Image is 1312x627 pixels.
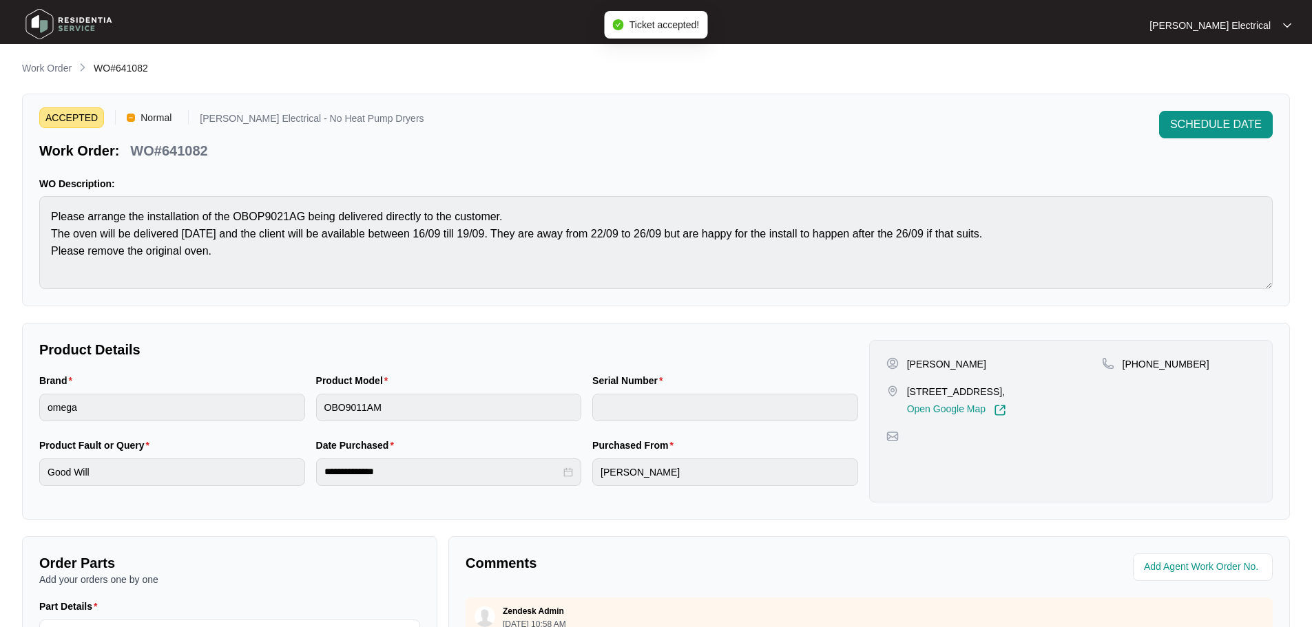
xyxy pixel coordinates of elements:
button: SCHEDULE DATE [1159,111,1273,138]
a: Open Google Map [907,404,1006,416]
img: chevron-right [77,62,88,73]
p: WO Description: [39,177,1273,191]
input: Purchased From [592,458,858,486]
p: Work Order [22,61,72,75]
span: Normal [135,107,177,128]
img: Link-External [994,404,1006,416]
span: Ticket accepted! [629,19,699,30]
p: Product Details [39,340,858,359]
img: Vercel Logo [127,114,135,122]
img: map-pin [1102,357,1114,370]
span: ACCEPTED [39,107,104,128]
input: Product Fault or Query [39,458,305,486]
img: map-pin [886,385,899,397]
a: Work Order [19,61,74,76]
label: Purchased From [592,438,679,452]
label: Product Model [316,374,394,387]
img: map-pin [886,430,899,443]
img: residentia service logo [21,3,117,45]
span: check-circle [613,19,624,30]
p: [PERSON_NAME] Electrical - No Heat Pump Dryers [200,114,424,128]
textarea: Please arrange the installation of the OBOP9021AG being delivered directly to the customer. The o... [39,196,1273,289]
img: user.svg [475,606,495,627]
p: [STREET_ADDRESS], [907,385,1006,398]
input: Date Purchased [324,465,561,479]
input: Add Agent Work Order No. [1144,559,1264,575]
img: user-pin [886,357,899,370]
input: Product Model [316,394,582,421]
p: [PHONE_NUMBER] [1123,357,1209,371]
label: Part Details [39,599,103,613]
span: WO#641082 [94,63,148,74]
p: Zendesk Admin [503,606,564,617]
input: Brand [39,394,305,421]
span: SCHEDULE DATE [1170,116,1262,133]
p: WO#641082 [130,141,207,160]
label: Brand [39,374,78,387]
input: Serial Number [592,394,858,421]
label: Serial Number [592,374,668,387]
p: [PERSON_NAME] Electrical [1149,19,1271,32]
label: Product Fault or Query [39,438,155,452]
p: Work Order: [39,141,119,160]
p: Comments [466,553,860,573]
p: Add your orders one by one [39,573,420,586]
label: Date Purchased [316,438,399,452]
p: Order Parts [39,553,420,573]
p: [PERSON_NAME] [907,357,986,371]
img: dropdown arrow [1283,22,1291,29]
